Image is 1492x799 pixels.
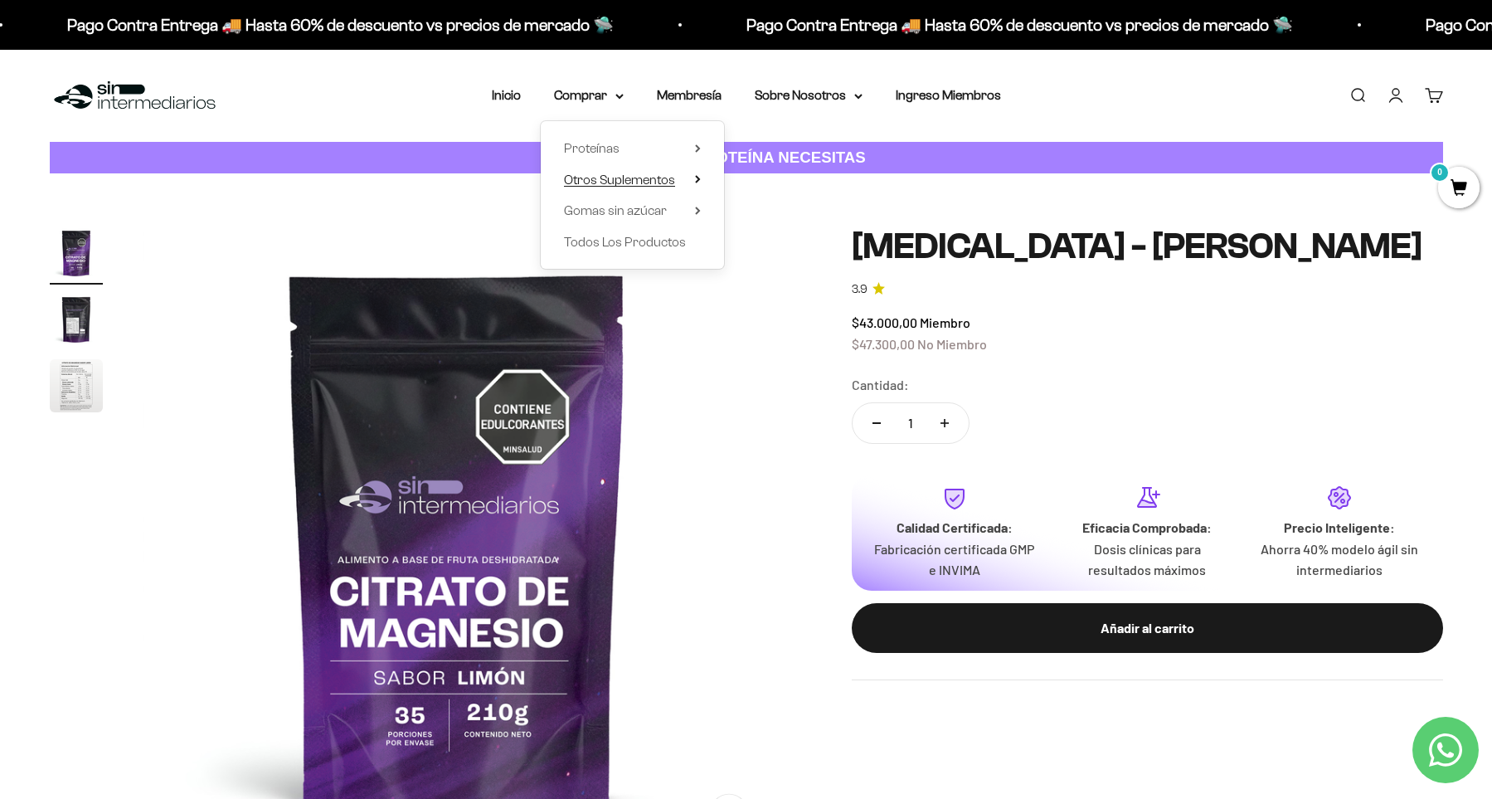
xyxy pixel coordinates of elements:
[1284,519,1395,535] strong: Precio Inteligente:
[852,374,909,396] label: Cantidad:
[917,336,987,352] span: No Miembro
[1082,519,1212,535] strong: Eficacia Comprobada:
[1256,538,1422,581] p: Ahorra 40% modelo ágil sin intermediarios
[564,203,667,217] span: Gomas sin azúcar
[554,85,624,106] summary: Comprar
[564,235,686,249] span: Todos Los Productos
[921,403,969,443] button: Aumentar cantidad
[897,519,1013,535] strong: Calidad Certificada:
[657,88,722,102] a: Membresía
[1438,180,1480,198] a: 0
[50,293,103,346] img: Citrato de Magnesio - Sabor Limón
[564,138,701,159] summary: Proteínas
[50,359,103,412] img: Citrato de Magnesio - Sabor Limón
[492,88,521,102] a: Inicio
[50,142,1443,174] a: CUANTA PROTEÍNA NECESITAS
[626,149,866,166] strong: CUANTA PROTEÍNA NECESITAS
[564,231,701,253] a: Todos Los Productos
[1430,163,1450,183] mark: 0
[67,12,614,38] p: Pago Contra Entrega 🚚 Hasta 60% de descuento vs precios de mercado 🛸
[564,141,620,155] span: Proteínas
[885,617,1410,639] div: Añadir al carrito
[50,293,103,351] button: Ir al artículo 2
[1064,538,1230,581] p: Dosis clínicas para resultados máximos
[50,359,103,417] button: Ir al artículo 3
[852,603,1443,653] button: Añadir al carrito
[852,280,1443,299] a: 3.93.9 de 5.0 estrellas
[50,227,103,280] img: Citrato de Magnesio - Sabor Limón
[564,169,701,191] summary: Otros Suplementos
[564,200,701,222] summary: Gomas sin azúcar
[746,12,1293,38] p: Pago Contra Entrega 🚚 Hasta 60% de descuento vs precios de mercado 🛸
[852,227,1443,266] h1: [MEDICAL_DATA] - [PERSON_NAME]
[755,85,863,106] summary: Sobre Nosotros
[852,314,917,330] span: $43.000,00
[50,227,103,285] button: Ir al artículo 1
[564,173,675,187] span: Otros Suplementos
[853,403,901,443] button: Reducir cantidad
[896,88,1001,102] a: Ingreso Miembros
[852,336,915,352] span: $47.300,00
[872,538,1038,581] p: Fabricación certificada GMP e INVIMA
[920,314,970,330] span: Miembro
[852,280,867,299] span: 3.9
